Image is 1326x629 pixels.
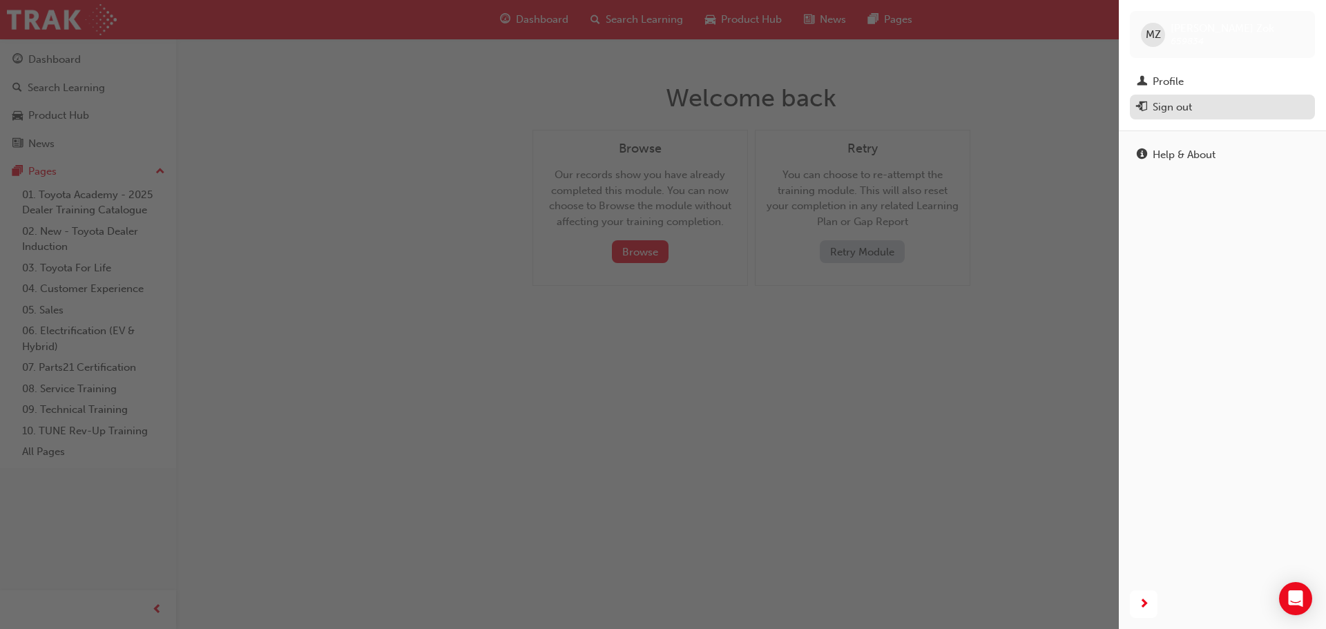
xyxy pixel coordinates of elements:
[1171,22,1274,35] span: [PERSON_NAME] Zok
[1137,76,1147,88] span: man-icon
[1137,101,1147,114] span: exit-icon
[1146,27,1161,43] span: MZ
[1153,74,1184,90] div: Profile
[1137,149,1147,162] span: info-icon
[1279,582,1312,615] div: Open Intercom Messenger
[1171,35,1204,47] span: 659834
[1130,142,1315,168] a: Help & About
[1130,95,1315,120] button: Sign out
[1130,69,1315,95] a: Profile
[1153,147,1215,163] div: Help & About
[1139,596,1149,613] span: next-icon
[1153,99,1192,115] div: Sign out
